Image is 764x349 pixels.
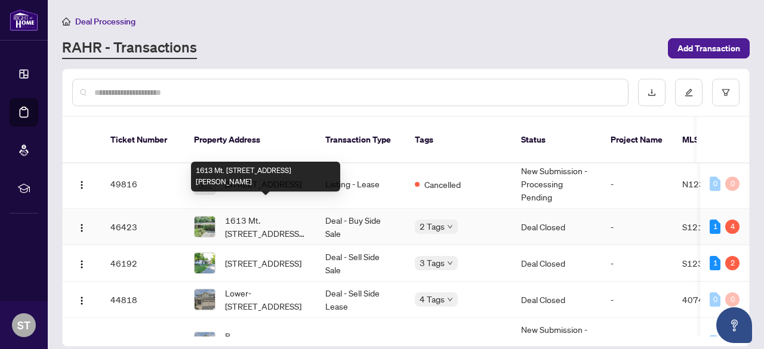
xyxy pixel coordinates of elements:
[601,209,673,245] td: -
[316,209,405,245] td: Deal - Buy Side Sale
[512,117,601,163] th: Status
[648,88,656,97] span: download
[62,17,70,26] span: home
[682,221,730,232] span: S12177845
[710,220,720,234] div: 1
[512,282,601,318] td: Deal Closed
[716,307,752,343] button: Open asap
[682,294,725,305] span: 40749951
[101,209,184,245] td: 46423
[184,117,316,163] th: Property Address
[77,180,87,190] img: Logo
[424,178,461,191] span: Cancelled
[447,224,453,230] span: down
[420,292,445,306] span: 4 Tags
[101,117,184,163] th: Ticket Number
[675,79,703,106] button: edit
[316,117,405,163] th: Transaction Type
[195,289,215,310] img: thumbnail-img
[77,296,87,305] img: Logo
[447,297,453,302] span: down
[101,282,184,318] td: 44818
[725,256,740,270] div: 2
[420,256,445,270] span: 3 Tags
[712,79,740,106] button: filter
[710,292,720,307] div: 0
[682,258,730,268] span: S12306738
[316,159,405,209] td: Listing - Lease
[195,253,215,273] img: thumbnail-img
[682,178,731,189] span: N12359109
[512,245,601,282] td: Deal Closed
[77,260,87,269] img: Logo
[677,39,740,58] span: Add Transaction
[673,117,744,163] th: MLS #
[725,292,740,307] div: 0
[710,177,720,191] div: 0
[725,220,740,234] div: 4
[316,245,405,282] td: Deal - Sell Side Sale
[101,245,184,282] td: 46192
[316,282,405,318] td: Deal - Sell Side Lease
[447,260,453,266] span: down
[420,220,445,233] span: 2 Tags
[72,217,91,236] button: Logo
[225,214,306,240] span: 1613 Mt. [STREET_ADDRESS][PERSON_NAME]
[225,257,301,270] span: [STREET_ADDRESS]
[191,162,340,192] div: 1613 Mt. [STREET_ADDRESS][PERSON_NAME]
[512,159,601,209] td: New Submission - Processing Pending
[710,256,720,270] div: 1
[601,282,673,318] td: -
[62,38,197,59] a: RAHR - Transactions
[725,177,740,191] div: 0
[722,88,730,97] span: filter
[405,117,512,163] th: Tags
[72,174,91,193] button: Logo
[10,9,38,31] img: logo
[601,245,673,282] td: -
[685,88,693,97] span: edit
[72,254,91,273] button: Logo
[72,290,91,309] button: Logo
[512,209,601,245] td: Deal Closed
[668,38,750,58] button: Add Transaction
[601,117,673,163] th: Project Name
[101,159,184,209] td: 49816
[601,159,673,209] td: -
[75,16,135,27] span: Deal Processing
[638,79,666,106] button: download
[195,217,215,237] img: thumbnail-img
[17,317,30,333] span: ST
[225,286,306,313] span: Lower-[STREET_ADDRESS]
[77,223,87,233] img: Logo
